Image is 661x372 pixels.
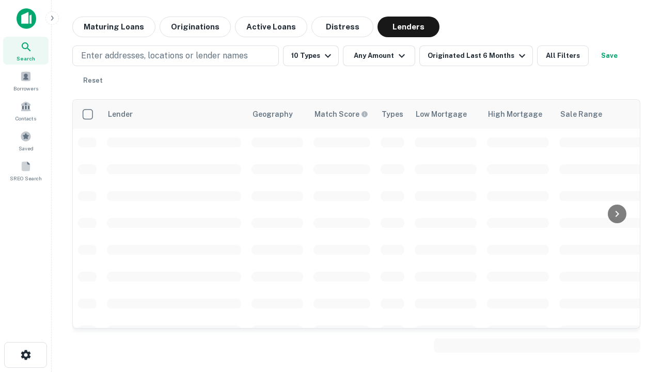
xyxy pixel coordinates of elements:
th: Sale Range [554,100,647,129]
span: SREO Search [10,174,42,182]
span: Search [17,54,35,63]
th: Geography [246,100,308,129]
button: 10 Types [283,45,339,66]
button: Enter addresses, locations or lender names [72,45,279,66]
th: Types [375,100,410,129]
button: Active Loans [235,17,307,37]
a: Search [3,37,49,65]
button: Maturing Loans [72,17,155,37]
button: Originations [160,17,231,37]
button: Reset [76,70,109,91]
div: High Mortgage [488,108,542,120]
a: Saved [3,127,49,154]
button: All Filters [537,45,589,66]
div: Sale Range [560,108,602,120]
a: Contacts [3,97,49,125]
p: Enter addresses, locations or lender names [81,50,248,62]
div: Originated Last 6 Months [428,50,528,62]
button: Lenders [377,17,439,37]
h6: Match Score [314,109,366,120]
span: Contacts [15,114,36,122]
div: Low Mortgage [416,108,467,120]
th: Low Mortgage [410,100,482,129]
img: capitalize-icon.png [17,8,36,29]
div: Geography [253,108,293,120]
th: High Mortgage [482,100,554,129]
button: Save your search to get updates of matches that match your search criteria. [593,45,626,66]
div: Lender [108,108,133,120]
button: Originated Last 6 Months [419,45,533,66]
button: Distress [311,17,373,37]
span: Saved [19,144,34,152]
a: SREO Search [3,157,49,184]
div: Types [382,108,403,120]
th: Lender [102,100,246,129]
th: Capitalize uses an advanced AI algorithm to match your search with the best lender. The match sco... [308,100,375,129]
a: Borrowers [3,67,49,95]
div: Capitalize uses an advanced AI algorithm to match your search with the best lender. The match sco... [314,109,368,120]
button: Any Amount [343,45,415,66]
iframe: Chat Widget [609,256,661,306]
span: Borrowers [13,84,38,92]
